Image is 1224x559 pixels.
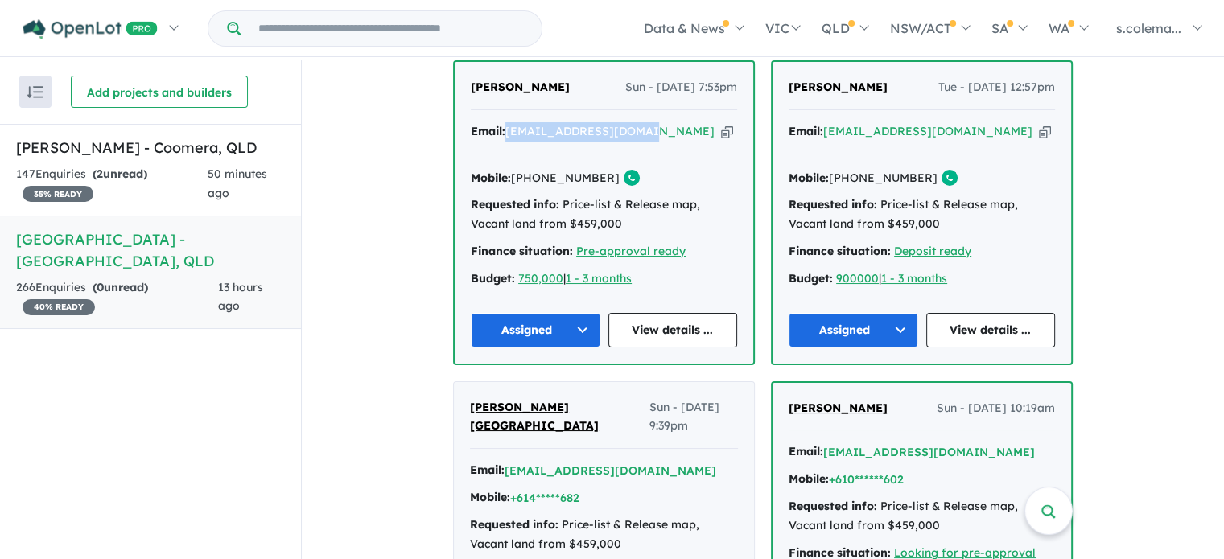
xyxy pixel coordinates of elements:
input: Try estate name, suburb, builder or developer [244,11,538,46]
button: Assigned [471,313,600,347]
strong: Mobile: [789,171,829,185]
h5: [PERSON_NAME] - Coomera , QLD [16,137,285,158]
button: Add projects and builders [71,76,248,108]
span: [PERSON_NAME][GEOGRAPHIC_DATA] [470,400,599,434]
a: 750,000 [518,271,563,286]
span: [PERSON_NAME] [471,80,570,94]
strong: Mobile: [789,471,829,486]
div: Price-list & Release map, Vacant land from $459,000 [789,497,1055,536]
span: 50 minutes ago [208,166,267,200]
strong: Email: [789,444,823,458]
strong: ( unread) [93,166,147,181]
span: 13 hours ago [218,280,263,314]
strong: Finance situation: [471,244,573,258]
a: [EMAIL_ADDRESS][DOMAIN_NAME] [505,124,715,138]
strong: Requested info: [789,197,877,212]
strong: Email: [470,462,505,477]
span: Sun - [DATE] 7:53pm [625,78,737,97]
span: 0 [97,280,104,294]
a: [EMAIL_ADDRESS][DOMAIN_NAME] [823,124,1032,138]
strong: Requested info: [471,197,559,212]
div: Price-list & Release map, Vacant land from $459,000 [789,195,1055,234]
span: s.colema... [1116,20,1181,36]
strong: Finance situation: [789,244,891,258]
a: View details ... [608,313,738,347]
div: | [789,269,1055,289]
strong: Budget: [789,271,833,286]
img: sort.svg [27,86,43,98]
a: [PERSON_NAME][GEOGRAPHIC_DATA] [470,398,649,437]
strong: Budget: [471,271,515,286]
div: Price-list & Release map, Vacant land from $459,000 [471,195,737,234]
span: 2 [97,166,103,181]
a: View details ... [926,313,1056,347]
strong: ( unread) [93,280,148,294]
div: 147 Enquir ies [16,165,208,203]
div: Price-list & Release map, Vacant land from $459,000 [470,516,738,554]
span: [PERSON_NAME] [789,80,888,94]
strong: Mobile: [470,490,510,504]
img: Openlot PRO Logo White [23,19,158,39]
a: 900000 [836,271,879,286]
a: Deposit ready [894,244,971,258]
strong: Email: [789,124,823,138]
button: Copy [721,123,733,140]
div: 266 Enquir ies [16,278,218,317]
strong: Requested info: [789,499,877,513]
h5: [GEOGRAPHIC_DATA] - [GEOGRAPHIC_DATA] , QLD [16,228,285,272]
button: Assigned [789,313,918,347]
a: Pre-approval ready [576,244,686,258]
span: 40 % READY [23,299,95,315]
button: [EMAIL_ADDRESS][DOMAIN_NAME] [823,444,1035,461]
div: | [471,269,737,289]
strong: Mobile: [471,171,511,185]
a: [PHONE_NUMBER] [511,171,620,185]
span: 35 % READY [23,186,93,202]
strong: Requested info: [470,517,558,532]
a: [PHONE_NUMBER] [829,171,938,185]
button: [EMAIL_ADDRESS][DOMAIN_NAME] [505,462,716,479]
a: 1 - 3 months [881,271,947,286]
a: [PERSON_NAME] [789,399,888,418]
strong: Email: [471,124,505,138]
a: [PERSON_NAME] [471,78,570,97]
span: Sun - [DATE] 9:39pm [649,398,738,437]
button: Copy [1039,123,1051,140]
span: [PERSON_NAME] [789,401,888,415]
a: [PERSON_NAME] [789,78,888,97]
a: 1 - 3 months [566,271,632,286]
span: Tue - [DATE] 12:57pm [938,78,1055,97]
span: Sun - [DATE] 10:19am [937,399,1055,418]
